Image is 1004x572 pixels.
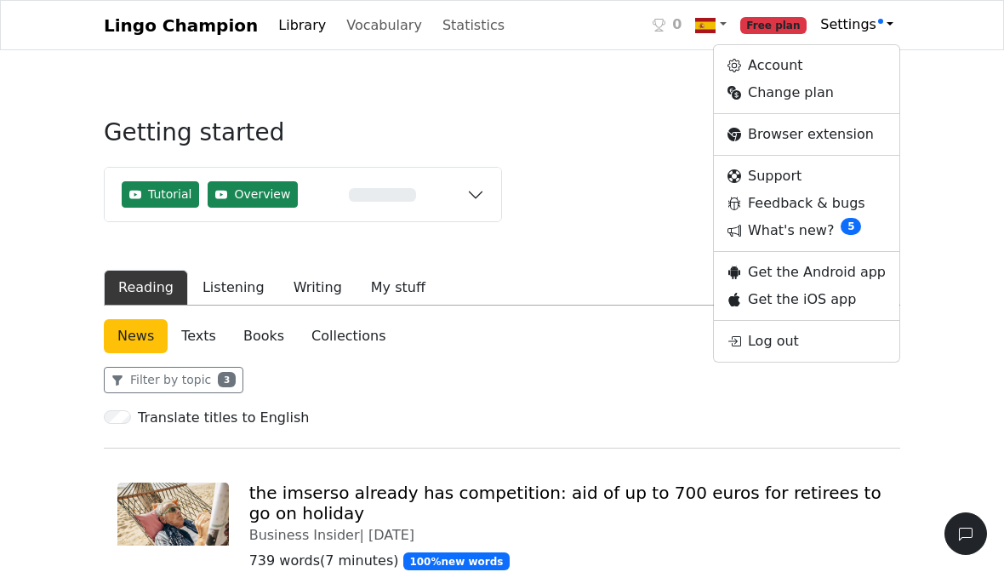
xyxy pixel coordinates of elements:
span: 0 [672,14,682,35]
button: TutorialOverview [105,168,501,221]
span: 3 [218,372,236,387]
h3: Getting started [104,118,502,160]
span: Tutorial [148,186,191,203]
a: Statistics [436,9,511,43]
a: Feedback & bugs [714,190,899,217]
button: Reading [104,270,188,306]
a: Get the Android app [714,259,899,286]
span: Overview [234,186,290,203]
a: Log out [714,328,899,355]
sup: 5 [841,218,861,235]
button: Filter by topic3 [104,367,243,393]
a: News [104,319,168,353]
a: Lingo Champion [104,9,258,43]
a: Browser extension [714,121,899,148]
span: Tutorial [122,181,199,208]
span: 100 % new words [403,552,511,569]
h6: Translate titles to English [138,409,309,426]
a: Vocabulary [339,9,429,43]
a: Account [714,52,899,79]
button: Writing [279,270,357,306]
img: 68e6a3dbde0f8.jpeg [117,483,229,545]
a: Library [271,9,333,43]
div: Business Insider | [249,527,887,543]
a: 0 [646,8,688,43]
p: 739 words ( 7 minutes ) [249,551,887,571]
a: Free plan [733,8,814,43]
a: Get the iOS app [714,286,899,313]
a: What's new?5 [714,217,899,244]
a: Settings [813,8,900,42]
button: My stuff [357,270,440,306]
span: Overview [208,181,298,208]
a: Collections [298,319,399,353]
a: Texts [168,319,230,353]
span: Settings [820,16,883,32]
button: Listening [188,270,279,306]
span: [DATE] [368,527,414,543]
a: the imserso already has competition: aid of up to 700 euros for retirees to go on holiday [249,483,881,523]
a: Change plan [714,79,899,106]
a: Books [230,319,298,353]
span: Free plan [740,17,807,34]
img: es.svg [695,15,716,36]
a: Support [714,163,899,190]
